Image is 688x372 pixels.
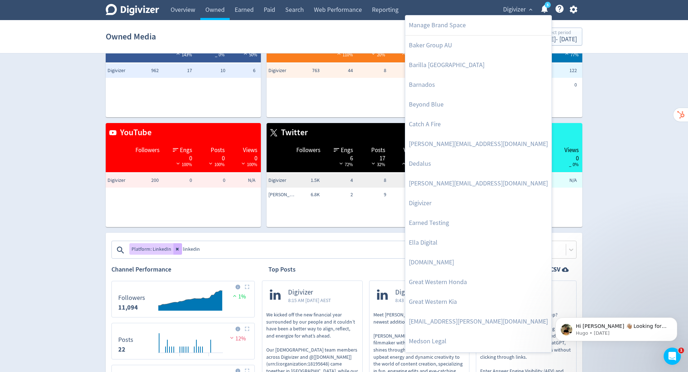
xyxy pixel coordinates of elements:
a: Great Western Honda [405,272,551,292]
a: [PERSON_NAME][EMAIL_ADDRESS][DOMAIN_NAME] [405,134,551,154]
a: Ella Digital [405,233,551,253]
iframe: Intercom notifications message [545,302,688,353]
a: [DOMAIN_NAME] [405,253,551,272]
a: Beyond Blue [405,95,551,114]
a: Catch A Fire [405,114,551,134]
a: [PERSON_NAME][EMAIL_ADDRESS][DOMAIN_NAME] [405,174,551,193]
a: Baker Group AU [405,36,551,55]
a: Barilla [GEOGRAPHIC_DATA] [405,55,551,75]
a: Barnados [405,75,551,95]
iframe: Intercom live chat [664,348,681,365]
a: Montgomery Investment Management [405,351,551,371]
a: Manage Brand Space [405,15,551,35]
span: 1 [678,348,684,353]
a: Digivizer [405,193,551,213]
a: [EMAIL_ADDRESS][PERSON_NAME][DOMAIN_NAME] [405,312,551,331]
a: Dedalus [405,154,551,174]
a: Great Western Kia [405,292,551,312]
a: Earned Testing [405,213,551,233]
a: Medson Legal [405,331,551,351]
